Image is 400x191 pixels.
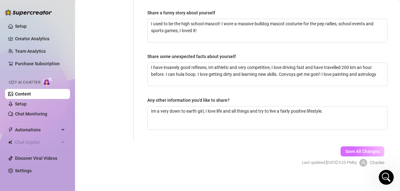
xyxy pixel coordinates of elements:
img: Chat Copilot [8,140,12,144]
label: Any other information you'd like to share? [147,97,234,104]
div: Share a funny story about yourself [147,9,215,16]
textarea: Share some unexpected facts about yourself [148,63,387,86]
span: user [361,160,366,165]
span: Izzy AI Chatter [9,80,40,86]
div: Any other information you'd like to share? [147,97,230,104]
span: Save All Changes [345,149,380,154]
button: Save All Changes [341,146,384,156]
label: Share some unexpected facts about yourself [147,53,240,60]
a: Purchase Subscription [15,61,60,66]
span: thunderbolt [8,127,13,132]
textarea: Any other information you'd like to share? [148,106,387,130]
img: logo-BBDzfeDw.svg [5,9,52,16]
a: Creator Analytics [15,34,65,44]
a: Settings [15,168,32,173]
a: Team Analytics [15,49,46,54]
a: Content [15,91,31,96]
a: Chat Monitoring [15,111,47,116]
a: Discover Viral Videos [15,156,57,161]
iframe: Intercom live chat [379,170,394,185]
img: AI Chatter [43,77,53,86]
div: Share some unexpected facts about yourself [147,53,236,60]
span: Automations [15,125,59,135]
span: Charlee [370,159,384,166]
span: Chat Copilot [15,137,59,147]
textarea: Share a funny story about yourself [148,19,387,42]
a: Setup [15,24,27,29]
span: Last updated: [DATE] 9:25 PM by [302,159,357,166]
a: Setup [15,101,27,106]
label: Share a funny story about yourself [147,9,220,16]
